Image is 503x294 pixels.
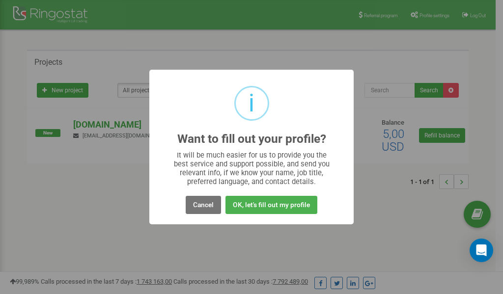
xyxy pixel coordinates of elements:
[470,239,493,262] div: Open Intercom Messenger
[249,87,254,119] div: i
[177,133,326,146] h2: Want to fill out your profile?
[225,196,317,214] button: OK, let's fill out my profile
[186,196,221,214] button: Cancel
[169,151,335,186] div: It will be much easier for us to provide you the best service and support possible, and send you ...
